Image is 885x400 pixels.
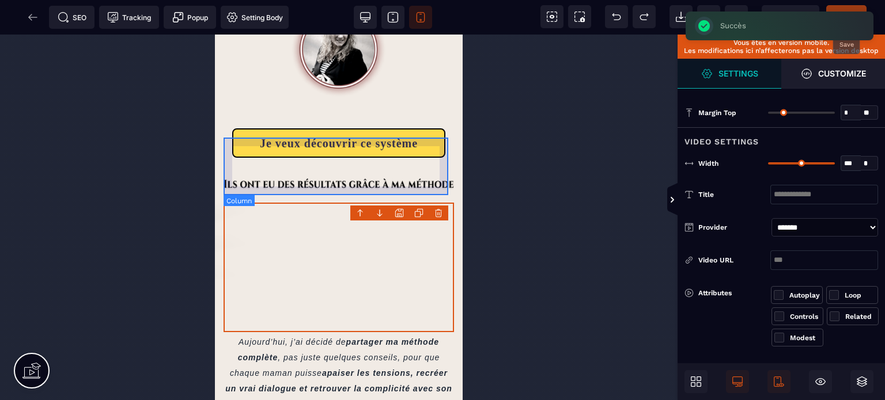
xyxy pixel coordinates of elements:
span: Aujourd’hui, j’ai décidé de [24,303,131,312]
span: partager ma méthode complète [23,303,227,327]
span: Screenshot [568,5,591,28]
div: Controls [790,311,820,322]
div: Loop [845,289,875,301]
span: Open Style Manager [781,59,885,89]
span: Settings [678,59,781,89]
p: Vous êtes en version mobile. [683,39,879,47]
div: Modest [790,332,820,344]
span: , pas juste quelques conseils, pour que chaque maman puisse [15,318,228,343]
span: View components [540,5,563,28]
div: Title [698,189,770,200]
span: SEO [58,12,86,23]
span: . [131,365,134,375]
span: Popup [172,12,208,23]
strong: Customize [818,69,866,78]
div: Autoplay [789,289,820,301]
span: Desktop Only [726,370,749,393]
p: Les modifications ici n’affecterons pas la version desktop [683,47,879,55]
button: Je veux découvrir ce système [17,94,230,123]
span: Preview [762,5,819,28]
span: Open Blocks [684,370,708,393]
span: Tracking [107,12,151,23]
span: Mobile Only [767,370,791,393]
span: apaiser les tensions, recréer un vrai dialogue et retrouver la complicité avec son ado [10,334,240,375]
div: Attributes [684,286,771,300]
span: Width [698,159,718,168]
div: Video URL [698,254,770,266]
span: Margin Top [698,108,736,117]
strong: Settings [718,69,758,78]
img: e33c01055286d190eb9bc38f67645637_Ils_ont_eu_des_r%C3%A9sultats_gr%C3%A2ce_%C3%A0_ma_m%C3%A9thode_... [9,143,239,157]
div: Video Settings [678,127,885,148]
span: Hide/Show Block [809,370,832,393]
span: Setting Body [226,12,283,23]
div: Provider [698,222,767,233]
span: Open Layers [850,370,873,393]
div: Related [845,311,876,322]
